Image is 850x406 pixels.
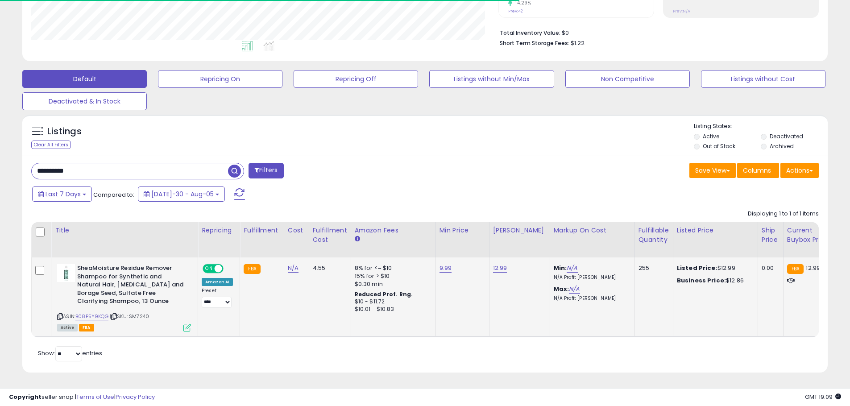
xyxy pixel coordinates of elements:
h5: Listings [47,125,82,138]
b: Min: [554,264,567,272]
button: Actions [780,163,819,178]
span: [DATE]-30 - Aug-05 [151,190,214,199]
div: 15% for > $10 [355,272,429,280]
button: Listings without Min/Max [429,70,554,88]
small: FBA [787,264,804,274]
div: Current Buybox Price [787,226,833,244]
span: Compared to: [93,191,134,199]
div: Cost [288,226,305,235]
a: 9.99 [440,264,452,273]
div: Ship Price [762,226,780,244]
a: N/A [569,285,580,294]
li: $0 [500,27,812,37]
span: All listings currently available for purchase on Amazon [57,324,78,331]
div: seller snap | | [9,393,155,402]
span: | SKU: SM7240 [110,313,149,320]
div: Preset: [202,288,233,308]
span: Show: entries [38,349,102,357]
div: $0.30 min [355,280,429,288]
b: Short Term Storage Fees: [500,39,569,47]
div: Clear All Filters [31,141,71,149]
b: Max: [554,285,569,293]
small: Prev: 42 [508,8,523,14]
b: Total Inventory Value: [500,29,560,37]
div: 0.00 [762,264,776,272]
a: Terms of Use [76,393,114,401]
label: Out of Stock [703,142,735,150]
div: Markup on Cost [554,226,631,235]
a: B08P5Y9KQG [75,313,108,320]
b: SheaMoisture Residue Remover Shampoo for Synthetic and Natural Hair, [MEDICAL_DATA] and Borage Se... [77,264,186,308]
button: Deactivated & In Stock [22,92,147,110]
button: [DATE]-30 - Aug-05 [138,186,225,202]
span: OFF [222,265,236,273]
th: The percentage added to the cost of goods (COGS) that forms the calculator for Min & Max prices. [550,222,634,257]
div: Amazon Fees [355,226,432,235]
label: Archived [770,142,794,150]
strong: Copyright [9,393,41,401]
small: Prev: N/A [673,8,690,14]
button: Last 7 Days [32,186,92,202]
div: 8% for <= $10 [355,264,429,272]
div: Fulfillable Quantity [639,226,669,244]
a: 12.99 [493,264,507,273]
b: Business Price: [677,276,726,285]
a: N/A [288,264,299,273]
small: FBA [244,264,260,274]
div: Title [55,226,194,235]
div: $12.86 [677,277,751,285]
span: Last 7 Days [46,190,81,199]
a: N/A [567,264,577,273]
a: Privacy Policy [116,393,155,401]
div: $12.99 [677,264,751,272]
div: Displaying 1 to 1 of 1 items [748,210,819,218]
span: 12.99 [806,264,820,272]
label: Active [703,133,719,140]
span: ON [203,265,215,273]
small: Amazon Fees. [355,235,360,243]
button: Filters [249,163,283,178]
button: Default [22,70,147,88]
div: Repricing [202,226,236,235]
div: ASIN: [57,264,191,330]
div: Fulfillment Cost [313,226,347,244]
div: 255 [639,264,666,272]
label: Deactivated [770,133,803,140]
div: Fulfillment [244,226,280,235]
div: [PERSON_NAME] [493,226,546,235]
button: Listings without Cost [701,70,825,88]
span: 2025-08-13 19:09 GMT [805,393,841,401]
p: N/A Profit [PERSON_NAME] [554,295,628,302]
div: Min Price [440,226,485,235]
button: Repricing Off [294,70,418,88]
div: Amazon AI [202,278,233,286]
div: $10 - $11.72 [355,298,429,306]
div: Listed Price [677,226,754,235]
button: Columns [737,163,779,178]
button: Non Competitive [565,70,690,88]
p: Listing States: [694,122,828,131]
span: $1.22 [571,39,585,47]
span: Columns [743,166,771,175]
button: Repricing On [158,70,282,88]
div: 4.55 [313,264,344,272]
div: $10.01 - $10.83 [355,306,429,313]
p: N/A Profit [PERSON_NAME] [554,274,628,281]
b: Reduced Prof. Rng. [355,290,413,298]
img: 31Jx51W9OhL._SL40_.jpg [57,264,75,282]
button: Save View [689,163,736,178]
b: Listed Price: [677,264,717,272]
span: FBA [79,324,94,331]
